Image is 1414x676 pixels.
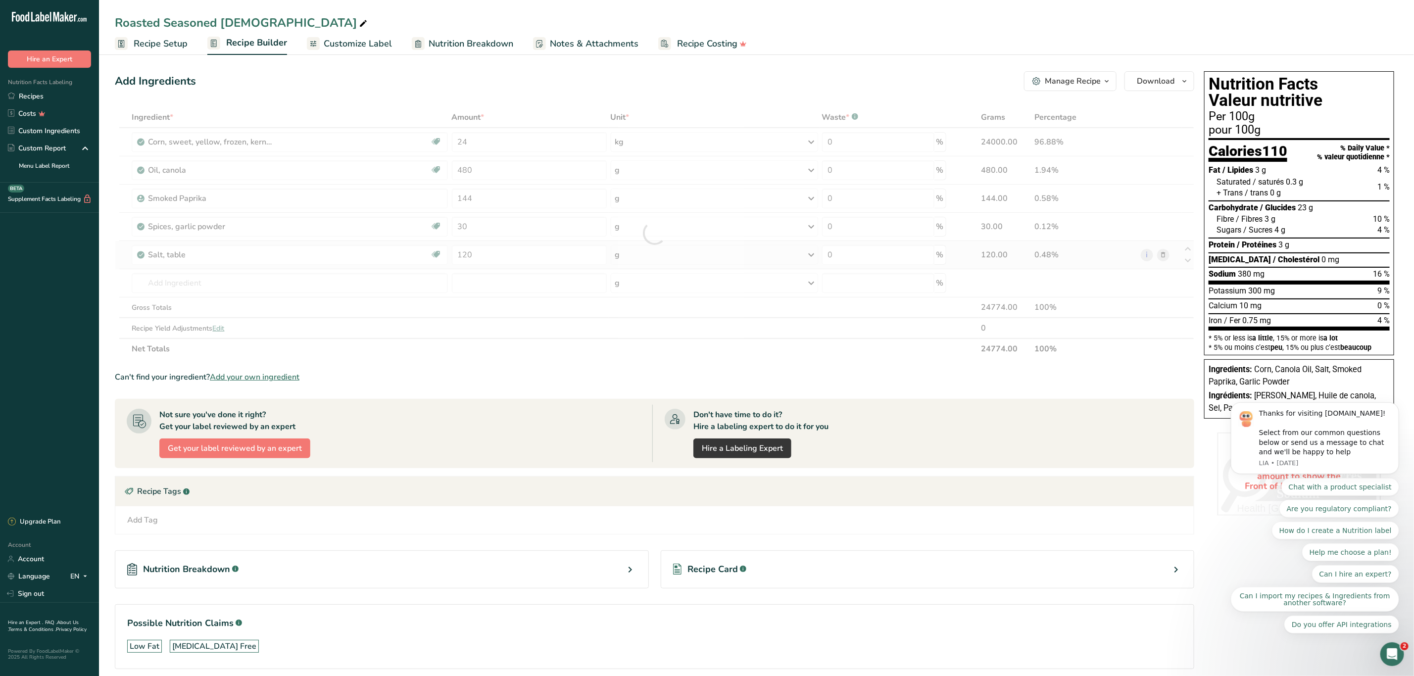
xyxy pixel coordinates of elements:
span: 0 mg [1321,255,1339,264]
a: Nutrition Breakdown [412,33,513,55]
span: Carbohydrate [1209,203,1258,212]
span: / Glucides [1260,203,1296,212]
span: Recipe Builder [226,36,287,49]
span: 4 g [1274,225,1285,235]
button: Get your label reviewed by an expert [159,438,310,458]
a: Recipe Builder [207,32,287,55]
iframe: Intercom live chat [1380,642,1404,666]
a: Language [8,568,50,585]
div: * 5% ou moins c’est , 15% ou plus c’est [1209,344,1390,351]
div: EN [70,571,91,582]
span: Ingrédients: [1209,391,1252,400]
span: [MEDICAL_DATA] [1209,255,1271,264]
div: Calories [1209,144,1287,162]
a: Privacy Policy [56,626,87,633]
button: Download [1124,71,1194,91]
span: 4 % [1377,165,1390,175]
span: Notes & Attachments [550,37,638,50]
span: Iron [1209,316,1222,325]
span: Recipe Card [687,563,738,576]
div: [MEDICAL_DATA] Free [172,640,256,652]
div: Custom Report [8,143,66,153]
span: / Lipides [1222,165,1253,175]
span: 110 [1262,143,1287,159]
span: Recipe Setup [134,37,188,50]
span: Fat [1209,165,1220,175]
div: Add Ingredients [115,73,196,90]
span: / trans [1245,188,1268,197]
div: Can't find your ingredient? [115,371,1194,383]
div: Powered By FoodLabelMaker © 2025 All Rights Reserved [8,648,91,660]
div: Add Tag [127,514,158,526]
span: Corn, Canola Oil, Salt, Smoked Paprika, Garlic Powder [1209,365,1362,386]
button: Hire an Expert [8,50,91,68]
div: Recipe Tags [115,477,1194,506]
span: Fibre [1217,214,1234,224]
span: Saturated [1217,177,1251,187]
a: Notes & Attachments [533,33,638,55]
span: + Trans [1217,188,1243,197]
span: 3 g [1255,165,1266,175]
span: / Fibres [1236,214,1263,224]
span: Get your label reviewed by an expert [168,442,302,454]
div: Upgrade Plan [8,517,60,527]
span: / Sucres [1243,225,1272,235]
span: 4 % [1377,225,1390,235]
span: Recipe Costing [677,37,737,50]
h1: Possible Nutrition Claims [127,617,1182,630]
span: Sugars [1217,225,1241,235]
span: 3 g [1278,240,1289,249]
div: Not sure you've done it right? Get your label reviewed by an expert [159,409,295,433]
span: 3 g [1265,214,1275,224]
a: Terms & Conditions . [8,626,56,633]
a: Recipe Setup [115,33,188,55]
span: / saturés [1253,177,1284,187]
div: Low Fat [130,640,159,652]
div: % Daily Value * % valeur quotidienne * [1317,144,1390,161]
span: 0 g [1270,188,1281,197]
span: Customize Label [324,37,392,50]
div: Roasted Seasoned [DEMOGRAPHIC_DATA] [115,14,369,32]
a: Hire a Labeling Expert [693,438,791,458]
button: Manage Recipe [1024,71,1117,91]
span: 10 % [1373,214,1390,224]
span: 1 % [1377,182,1390,192]
span: 23 g [1298,203,1313,212]
h1: Nutrition Facts Valeur nutritive [1209,76,1390,109]
a: FAQ . [45,619,57,626]
span: 0.3 g [1286,177,1303,187]
span: Calcium [1209,301,1237,310]
span: Add your own ingredient [210,371,299,383]
section: * 5% or less is , 15% or more is [1209,331,1390,351]
a: Customize Label [307,33,392,55]
span: Protein [1209,240,1235,249]
span: / Cholestérol [1273,255,1319,264]
div: Per 100g [1209,111,1390,123]
span: Potassium [1209,286,1246,295]
div: Don't have time to do it? Hire a labeling expert to do it for you [693,409,829,433]
div: pour 100g [1209,124,1390,136]
a: Recipe Costing [658,33,747,55]
span: Nutrition Breakdown [143,563,230,576]
span: Sodium [1209,269,1236,279]
span: [PERSON_NAME], Huile de canola, Sel, Paprika fumé, Poudre d'ail [1209,391,1376,413]
span: 2 [1401,642,1409,650]
a: About Us . [8,619,79,633]
span: / Protéines [1237,240,1276,249]
span: Nutrition Breakdown [429,37,513,50]
a: Hire an Expert . [8,619,43,626]
span: Download [1137,75,1174,87]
